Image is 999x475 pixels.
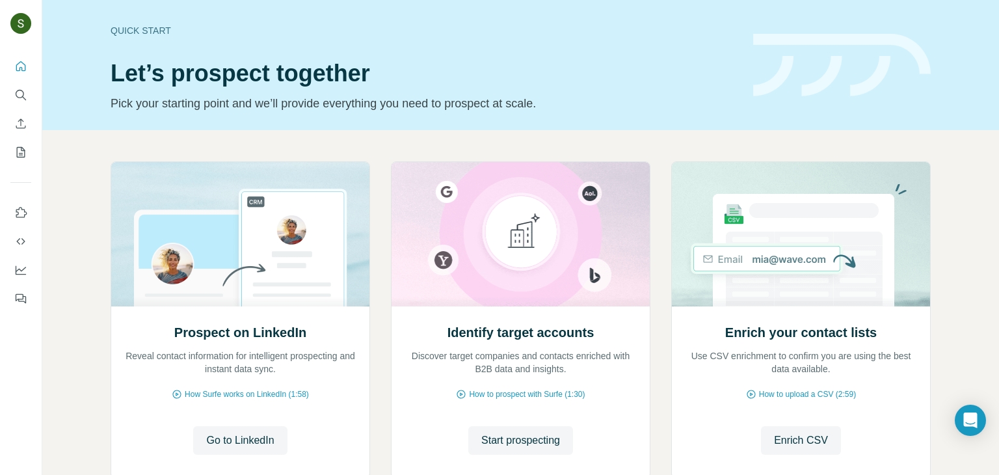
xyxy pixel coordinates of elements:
p: Reveal contact information for intelligent prospecting and instant data sync. [124,349,356,375]
img: Avatar [10,13,31,34]
button: Enrich CSV [10,112,31,135]
div: Quick start [111,24,738,37]
h2: Identify target accounts [447,323,594,342]
p: Discover target companies and contacts enriched with B2B data and insights. [405,349,637,375]
img: Identify target accounts [391,162,650,306]
span: Enrich CSV [774,433,828,448]
img: banner [753,34,931,97]
button: Use Surfe API [10,230,31,253]
span: How to prospect with Surfe (1:30) [469,388,585,400]
h1: Let’s prospect together [111,61,738,87]
button: Search [10,83,31,107]
button: Feedback [10,287,31,310]
h2: Enrich your contact lists [725,323,877,342]
div: Open Intercom Messenger [955,405,986,436]
button: Start prospecting [468,426,573,455]
button: Quick start [10,55,31,78]
img: Enrich your contact lists [671,162,931,306]
h2: Prospect on LinkedIn [174,323,306,342]
span: How to upload a CSV (2:59) [759,388,856,400]
span: How Surfe works on LinkedIn (1:58) [185,388,309,400]
button: Use Surfe on LinkedIn [10,201,31,224]
p: Pick your starting point and we’ll provide everything you need to prospect at scale. [111,94,738,113]
button: Go to LinkedIn [193,426,287,455]
p: Use CSV enrichment to confirm you are using the best data available. [685,349,917,375]
span: Go to LinkedIn [206,433,274,448]
span: Start prospecting [481,433,560,448]
button: Enrich CSV [761,426,841,455]
img: Prospect on LinkedIn [111,162,370,306]
button: Dashboard [10,258,31,282]
button: My lists [10,141,31,164]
